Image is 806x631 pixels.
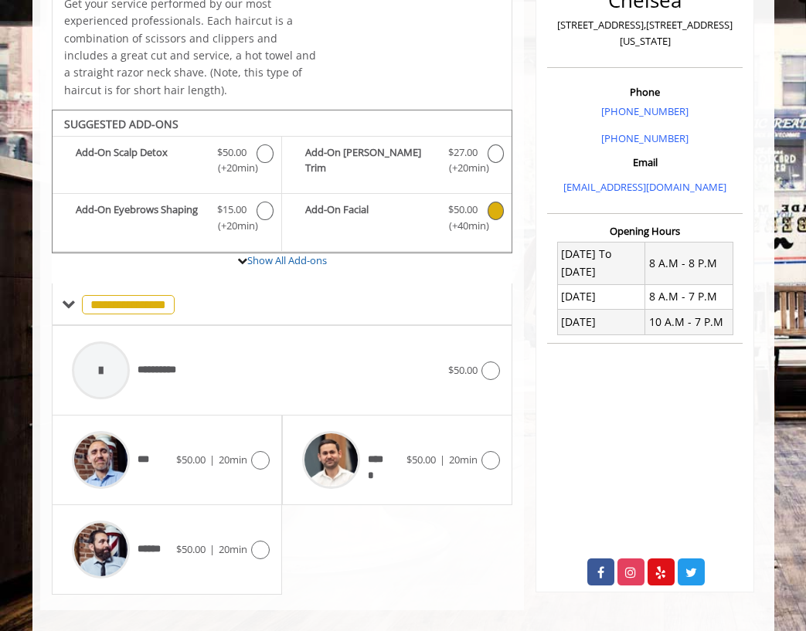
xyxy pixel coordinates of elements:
b: Add-On Scalp Detox [76,144,208,177]
label: Add-On Facial [290,202,504,238]
td: [DATE] [557,284,644,309]
b: Add-On [PERSON_NAME] Trim [305,144,438,177]
td: [DATE] [557,310,644,334]
span: (+20min ) [445,160,479,176]
span: $15.00 [217,202,247,218]
h3: Opening Hours [547,226,743,236]
span: $50.00 [176,453,206,466]
span: | [209,542,215,556]
td: 8 A.M - 7 P.M [645,284,733,309]
span: $50.00 [406,453,436,466]
span: 20min [449,453,478,466]
a: [EMAIL_ADDRESS][DOMAIN_NAME] [563,180,726,194]
label: Add-On Eyebrows Shaping [60,202,274,238]
b: SUGGESTED ADD-ONS [64,117,179,131]
span: $50.00 [176,542,206,556]
span: | [440,453,445,466]
td: 8 A.M - 8 P.M [645,242,733,284]
span: $27.00 [448,144,478,161]
b: Add-On Eyebrows Shaping [76,202,208,234]
a: [PHONE_NUMBER] [601,131,689,145]
h3: Phone [551,87,739,97]
label: Add-On Scalp Detox [60,144,274,181]
span: $50.00 [448,202,478,218]
span: | [209,453,215,466]
p: [STREET_ADDRESS],[STREET_ADDRESS][US_STATE] [551,17,739,49]
span: 20min [219,453,247,466]
label: Add-On Beard Trim [290,144,504,181]
span: (+20min ) [215,218,249,234]
a: Show All Add-ons [247,253,327,267]
span: $50.00 [217,144,247,161]
span: (+40min ) [445,218,479,234]
td: [DATE] To [DATE] [557,242,644,284]
td: 10 A.M - 7 P.M [645,310,733,334]
a: [PHONE_NUMBER] [601,104,689,118]
div: The Made Man Senior Barber Haircut Add-onS [52,110,513,253]
span: $50.00 [448,363,478,377]
h3: Email [551,157,739,168]
span: (+20min ) [215,160,249,176]
b: Add-On Facial [305,202,438,234]
span: 20min [219,542,247,556]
